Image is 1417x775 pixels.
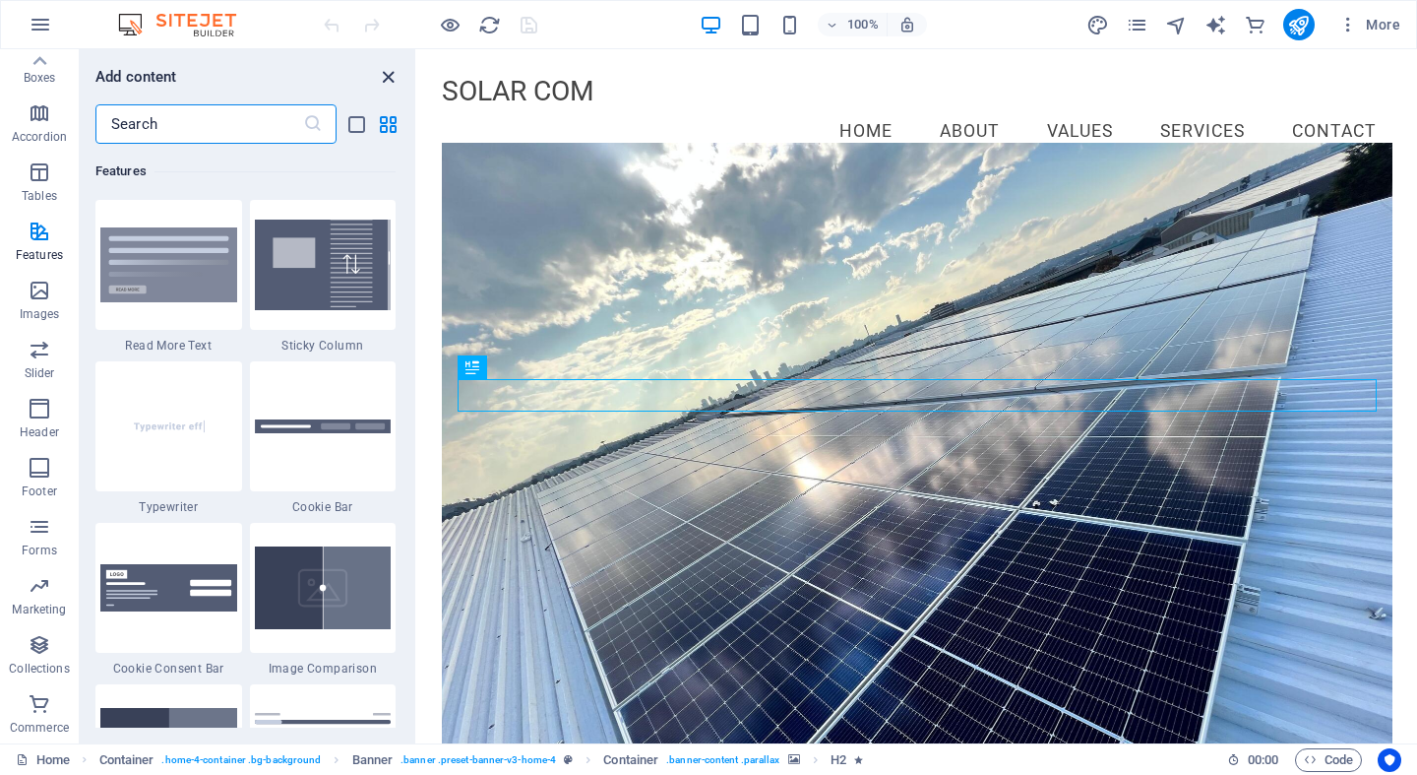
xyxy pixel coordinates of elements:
h6: Session time [1227,748,1279,772]
i: AI Writer [1204,14,1227,36]
div: Typewriter [95,361,242,515]
img: Typewritereffect_thumbnail.svg [100,381,237,472]
img: StickyColumn.svg [255,220,392,310]
i: Publish [1287,14,1310,36]
p: Footer [22,484,57,499]
button: grid-view [376,112,400,136]
button: publish [1283,9,1315,40]
a: Click to cancel selection. Double-click to open Pages [16,748,70,772]
i: Pages (Ctrl+Alt+S) [1126,14,1148,36]
button: list-view [344,112,368,136]
div: Cookie Bar [250,361,397,515]
span: . banner-content .parallax [666,748,779,772]
p: Tables [22,188,57,204]
img: Editor Logo [113,13,261,36]
span: Cookie Consent Bar [95,661,242,677]
span: . banner .preset-banner-v3-home-4 [400,748,556,772]
p: Collections [9,661,69,677]
img: Read_More_Thumbnail.svg [100,227,237,302]
p: Accordion [12,129,67,145]
span: 00 00 [1248,748,1278,772]
button: Code [1295,748,1362,772]
button: text_generator [1204,13,1228,36]
img: cookie-info.svg [255,420,392,434]
nav: breadcrumb [99,748,863,772]
button: commerce [1244,13,1267,36]
i: Element contains an animation [854,754,863,765]
p: Marketing [12,602,66,617]
span: Sticky Column [250,338,397,354]
p: Header [20,424,59,440]
span: Typewriter [95,499,242,515]
span: Click to select. Double-click to edit [352,748,394,772]
button: 100% [818,13,888,36]
button: Click here to leave preview mode and continue editing [438,13,462,36]
p: Images [20,306,60,322]
button: Usercentrics [1378,748,1401,772]
span: Code [1304,748,1353,772]
i: Navigator [1165,14,1188,36]
span: More [1338,15,1400,34]
i: Commerce [1244,14,1266,36]
button: navigator [1165,13,1189,36]
span: Click to select. Double-click to edit [831,748,846,772]
button: design [1086,13,1110,36]
div: Image Comparison [250,523,397,677]
h6: Add content [95,65,177,89]
h6: Features [95,160,396,183]
button: reload [477,13,501,36]
span: . home-4-container .bg-background [161,748,321,772]
h6: 100% [847,13,879,36]
div: Cookie Consent Bar [95,523,242,677]
span: Click to select. Double-click to edit [603,748,658,772]
p: Features [16,247,63,263]
input: Search [95,104,303,144]
p: Forms [22,543,57,558]
i: On resize automatically adjust zoom level to fit chosen device. [898,16,916,33]
span: : [1262,752,1264,767]
div: Sticky Column [250,200,397,354]
button: pages [1126,13,1149,36]
button: close panel [376,65,400,89]
i: This element contains a background [788,754,800,765]
img: cookie-consent-baner.svg [100,564,237,612]
i: Reload page [478,14,501,36]
img: image-comparison.svg [255,547,392,629]
p: Commerce [10,720,69,736]
span: Read More Text [95,338,242,354]
i: This element is a customizable preset [564,754,573,765]
span: Image Comparison [250,661,397,677]
div: Read More Text [95,200,242,354]
span: Click to select. Double-click to edit [99,748,154,772]
p: Boxes [24,70,56,86]
span: Cookie Bar [250,499,397,515]
button: More [1330,9,1408,40]
p: Slider [25,365,55,381]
